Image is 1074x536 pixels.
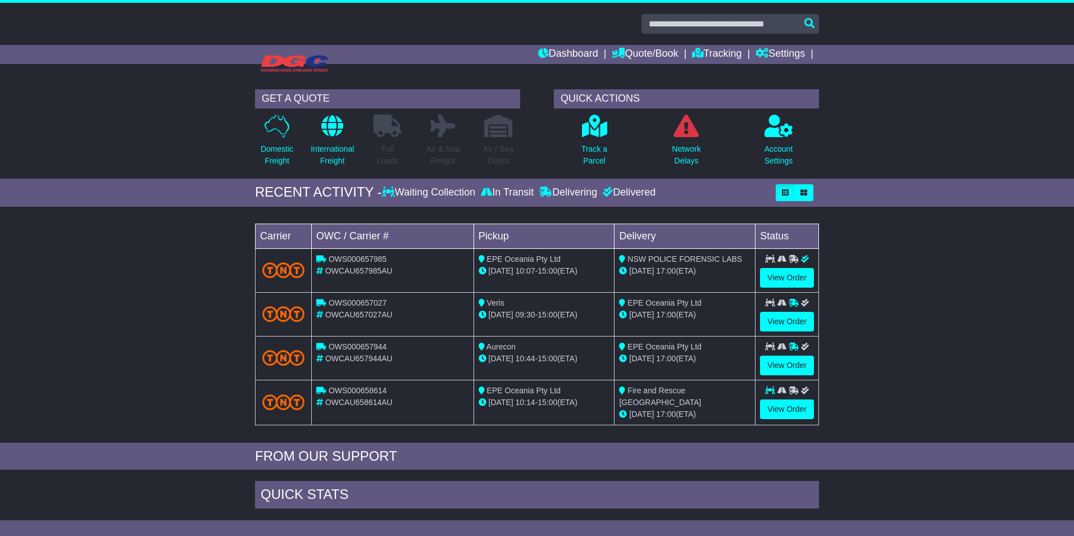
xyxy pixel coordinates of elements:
[486,342,516,351] span: Aurecon
[479,265,610,277] div: - (ETA)
[516,310,535,319] span: 09:30
[581,114,608,173] a: Track aParcel
[554,89,819,108] div: QUICK ACTIONS
[255,184,382,201] div: RECENT ACTIVITY -
[426,143,459,167] p: Air & Sea Freight
[671,114,701,173] a: NetworkDelays
[325,398,393,407] span: OWCAU658614AU
[516,266,535,275] span: 10:07
[489,398,513,407] span: [DATE]
[629,266,654,275] span: [DATE]
[619,353,750,365] div: (ETA)
[627,298,702,307] span: EPE Oceania Pty Ltd
[619,408,750,420] div: (ETA)
[538,310,557,319] span: 15:00
[760,268,814,288] a: View Order
[656,410,676,419] span: 17:00
[487,255,561,264] span: EPE Oceania Pty Ltd
[479,397,610,408] div: - (ETA)
[262,262,304,278] img: TNT_Domestic.png
[629,310,654,319] span: [DATE]
[656,266,676,275] span: 17:00
[619,386,701,407] span: Fire and Rescue [GEOGRAPHIC_DATA]
[255,481,819,511] div: Quick Stats
[619,265,750,277] div: (ETA)
[483,143,513,167] p: Air / Sea Depot
[629,410,654,419] span: [DATE]
[329,298,387,307] span: OWS000657027
[255,448,819,465] div: FROM OUR SUPPORT
[325,310,393,319] span: OWCAU657027AU
[581,143,607,167] p: Track a Parcel
[256,224,312,248] td: Carrier
[489,354,513,363] span: [DATE]
[262,394,304,410] img: TNT_Domestic.png
[329,255,387,264] span: OWS000657985
[260,114,294,173] a: DomesticFreight
[374,143,402,167] p: Full Loads
[516,398,535,407] span: 10:14
[627,342,702,351] span: EPE Oceania Pty Ltd
[612,45,678,64] a: Quote/Book
[538,266,557,275] span: 15:00
[760,356,814,375] a: View Order
[478,187,536,199] div: In Transit
[656,310,676,319] span: 17:00
[487,298,504,307] span: Veris
[756,224,819,248] td: Status
[627,255,742,264] span: NSW POLICE FORENSIC LABS
[311,143,354,167] p: International Freight
[619,309,750,321] div: (ETA)
[764,143,793,167] p: Account Settings
[600,187,656,199] div: Delivered
[325,266,393,275] span: OWCAU657985AU
[538,354,557,363] span: 15:00
[629,354,654,363] span: [DATE]
[538,398,557,407] span: 15:00
[329,342,387,351] span: OWS000657944
[479,353,610,365] div: - (ETA)
[489,266,513,275] span: [DATE]
[325,354,393,363] span: OWCAU657944AU
[479,309,610,321] div: - (ETA)
[262,306,304,321] img: TNT_Domestic.png
[310,114,354,173] a: InternationalFreight
[382,187,478,199] div: Waiting Collection
[261,143,293,167] p: Domestic Freight
[764,114,794,173] a: AccountSettings
[760,312,814,331] a: View Order
[760,399,814,419] a: View Order
[538,45,598,64] a: Dashboard
[255,89,520,108] div: GET A QUOTE
[615,224,756,248] td: Delivery
[474,224,615,248] td: Pickup
[487,386,561,395] span: EPE Oceania Pty Ltd
[262,350,304,365] img: TNT_Domestic.png
[672,143,700,167] p: Network Delays
[756,45,805,64] a: Settings
[489,310,513,319] span: [DATE]
[656,354,676,363] span: 17:00
[692,45,741,64] a: Tracking
[536,187,600,199] div: Delivering
[516,354,535,363] span: 10:44
[329,386,387,395] span: OWS000658614
[312,224,474,248] td: OWC / Carrier #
